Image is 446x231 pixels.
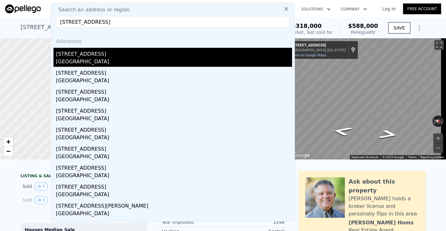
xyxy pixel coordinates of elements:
[348,29,378,35] div: Pellego ARV
[324,124,360,138] path: Go South, Silver Poplar Ct
[349,177,419,195] div: Ask about this property
[56,219,292,229] div: [STREET_ADDRESS]
[21,173,147,180] div: LISTING & SALE HISTORY
[403,3,441,14] a: Free Account
[292,53,326,57] a: View on Google Maps
[351,47,355,53] a: Show location on map
[382,155,404,159] span: © 2025 Google
[434,40,444,50] button: Toggle fullscreen view
[292,43,346,48] div: [STREET_ADDRESS]
[5,4,41,13] img: Pellego
[351,155,379,159] button: Keyboard shortcuts
[56,181,292,191] div: [STREET_ADDRESS]
[292,48,346,52] div: [GEOGRAPHIC_DATA], [US_STATE]
[53,33,292,48] div: Addresses
[349,219,413,227] div: [PERSON_NAME] Homs
[21,23,172,32] div: [STREET_ADDRESS] , [GEOGRAPHIC_DATA] , CA 95678
[408,155,417,159] a: Terms (opens in new tab)
[162,219,223,225] div: Year Improved
[6,147,10,155] span: −
[56,48,292,58] div: [STREET_ADDRESS]
[56,67,292,77] div: [STREET_ADDRESS]
[336,3,372,15] button: Company
[291,151,312,159] img: Google
[56,115,292,124] div: [GEOGRAPHIC_DATA]
[56,105,292,115] div: [STREET_ADDRESS]
[3,147,13,156] a: Zoom out
[291,151,312,159] a: Open this area in Google Maps (opens a new window)
[413,22,425,34] button: Show Options
[56,86,292,96] div: [STREET_ADDRESS]
[56,16,289,28] input: Enter an address, city, region, neighborhood or zip code
[56,162,292,172] div: [STREET_ADDRESS]
[56,58,292,67] div: [GEOGRAPHIC_DATA]
[433,134,443,143] button: Zoom in
[432,117,444,125] button: Reset the view
[56,96,292,105] div: [GEOGRAPHIC_DATA]
[56,124,292,134] div: [STREET_ADDRESS]
[22,196,79,204] div: Sold
[292,22,322,29] span: $318,000
[56,191,292,200] div: [GEOGRAPHIC_DATA]
[348,22,378,29] span: $588,000
[56,143,292,153] div: [STREET_ADDRESS]
[56,134,292,143] div: [GEOGRAPHIC_DATA]
[441,115,444,127] button: Rotate clockwise
[370,128,406,141] path: Go North, Silver Poplar Ct
[56,200,292,210] div: [STREET_ADDRESS][PERSON_NAME]
[433,143,443,153] button: Zoom out
[56,77,292,86] div: [GEOGRAPHIC_DATA]
[223,219,284,225] div: 1998
[56,153,292,162] div: [GEOGRAPHIC_DATA]
[22,182,79,190] div: Sold
[34,182,48,190] button: View historical data
[289,38,446,159] div: Street View
[281,29,332,35] div: Off Market, last sold for
[289,38,446,159] div: Map
[388,22,410,34] button: SAVE
[53,6,130,14] span: Search an address or region
[432,115,436,127] button: Rotate counterclockwise
[375,6,403,12] a: Log In
[56,172,292,181] div: [GEOGRAPHIC_DATA]
[296,3,336,15] button: Solutions
[420,155,444,159] a: Report a problem
[6,138,10,146] span: +
[56,210,292,219] div: [GEOGRAPHIC_DATA]
[349,195,419,218] div: [PERSON_NAME] holds a broker license and personally flips in this area
[34,196,48,204] button: View historical data
[3,137,13,147] a: Zoom in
